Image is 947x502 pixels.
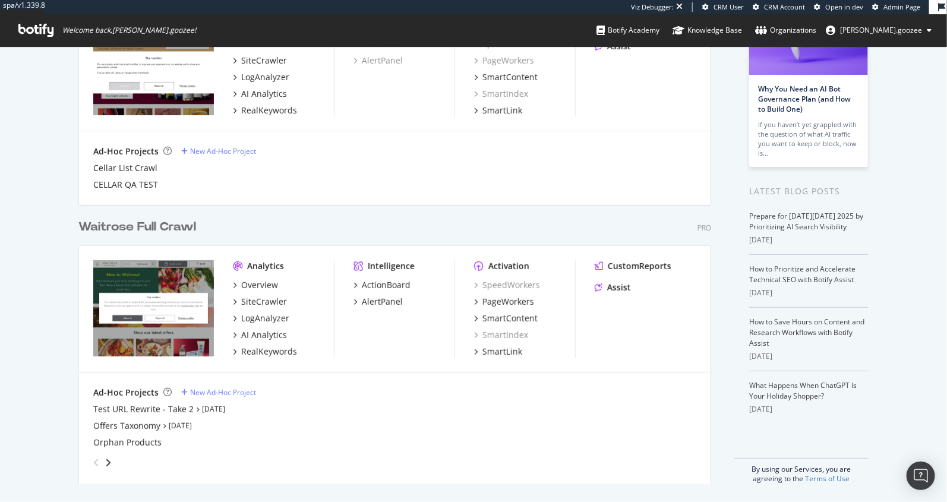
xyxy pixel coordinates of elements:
div: If you haven’t yet grappled with the question of what AI traffic you want to keep or block, now is… [758,120,859,158]
span: fred.goozee [840,25,922,35]
a: Test URL Rewrite - Take 2 [93,403,194,415]
a: SmartContent [474,71,538,83]
a: SiteCrawler [233,296,287,308]
div: SmartLink [482,346,522,358]
a: PageWorkers [474,55,534,67]
img: www.waitrose.com [93,260,214,356]
a: CRM User [702,2,744,12]
div: AI Analytics [241,88,287,100]
div: RealKeywords [241,105,297,116]
div: Waitrose Full Crawl [78,219,196,236]
div: New Ad-Hoc Project [190,146,256,156]
span: Admin Page [883,2,920,11]
div: Ad-Hoc Projects [93,146,159,157]
a: Botify Academy [596,14,659,46]
a: PageWorkers [474,296,534,308]
a: CustomReports [595,260,671,272]
div: By using our Services, you are agreeing to the [734,458,869,484]
a: SpeedWorkers [474,279,540,291]
a: Admin Page [872,2,920,12]
div: Pro [697,223,711,233]
div: Botify Academy [596,24,659,36]
a: New Ad-Hoc Project [181,146,256,156]
div: AlertPanel [362,296,403,308]
a: How to Save Hours on Content and Research Workflows with Botify Assist [749,317,864,348]
a: SiteCrawler [233,55,287,67]
div: ActionBoard [362,279,411,291]
img: waitrosecellar.com [93,19,214,115]
div: [DATE] [749,288,869,298]
a: Terms of Use [806,473,850,484]
a: SmartIndex [474,88,528,100]
div: Assist [607,282,631,293]
a: RealKeywords [233,346,297,358]
a: ActionBoard [353,279,411,291]
div: [DATE] [749,235,869,245]
span: CRM User [714,2,744,11]
div: Open Intercom Messenger [907,462,935,490]
a: CELLAR QA TEST [93,179,158,191]
a: RealKeywords [233,105,297,116]
div: [DATE] [749,351,869,362]
div: Ad-Hoc Projects [93,387,159,399]
div: LogAnalyzer [241,312,289,324]
a: AlertPanel [353,55,403,67]
div: AI Analytics [241,329,287,341]
a: [DATE] [169,421,192,431]
div: Overview [241,279,278,291]
span: Welcome back, [PERSON_NAME].goozee ! [62,26,196,35]
a: LogAnalyzer [233,71,289,83]
div: [DATE] [749,404,869,415]
a: Knowledge Base [673,14,742,46]
span: CRM Account [764,2,805,11]
a: LogAnalyzer [233,312,289,324]
a: SmartLink [474,105,522,116]
div: LogAnalyzer [241,71,289,83]
div: Analytics [247,260,284,272]
a: Orphan Products [93,437,162,449]
a: [DATE] [202,404,225,414]
div: Knowledge Base [673,24,742,36]
div: SiteCrawler [241,55,287,67]
div: New Ad-Hoc Project [190,387,256,397]
div: SmartLink [482,105,522,116]
a: AlertPanel [353,296,403,308]
div: Activation [488,260,529,272]
a: Waitrose Full Crawl [78,219,201,236]
a: What Happens When ChatGPT Is Your Holiday Shopper? [749,380,857,401]
a: Why You Need an AI Bot Governance Plan (and How to Build One) [758,84,851,114]
a: Organizations [755,14,816,46]
a: AI Analytics [233,88,287,100]
a: SmartContent [474,312,538,324]
div: Intelligence [368,260,415,272]
a: Offers Taxonomy [93,420,160,432]
div: Viz Debugger: [631,2,674,12]
div: RealKeywords [241,346,297,358]
a: SmartLink [474,346,522,358]
a: Overview [233,279,278,291]
a: Cellar List Crawl [93,162,157,174]
div: SmartContent [482,312,538,324]
div: SiteCrawler [241,296,287,308]
div: PageWorkers [482,296,534,308]
a: AI Analytics [233,329,287,341]
a: New Ad-Hoc Project [181,387,256,397]
div: Latest Blog Posts [749,185,869,198]
div: angle-right [104,457,112,469]
a: SmartIndex [474,329,528,341]
span: Open in dev [825,2,863,11]
a: How to Prioritize and Accelerate Technical SEO with Botify Assist [749,264,856,285]
a: CRM Account [753,2,805,12]
div: angle-left [89,453,104,472]
button: [PERSON_NAME].goozee [816,21,941,40]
